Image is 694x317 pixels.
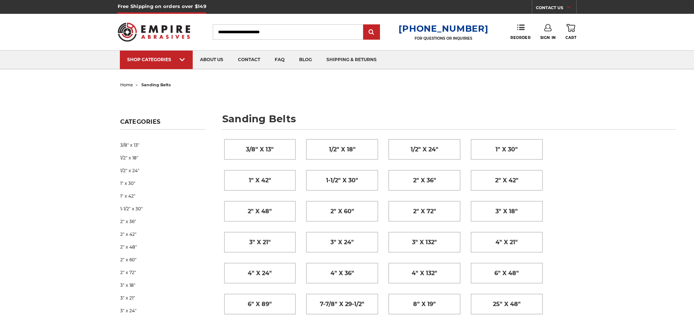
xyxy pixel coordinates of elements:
a: 3" x 21" [224,232,296,252]
a: 2" x 48" [120,241,205,253]
span: Reorder [510,35,530,40]
h5: Categories [120,118,205,130]
span: 1" x 42" [249,174,271,187]
a: 2" x 36" [120,215,205,228]
a: home [120,82,133,87]
a: 25" x 48" [471,294,542,314]
img: Empire Abrasives [118,18,191,46]
span: 25" x 48" [493,298,521,310]
span: 8" x 19" [413,298,436,310]
a: contact [231,51,267,69]
span: 4" x 36" [330,267,354,280]
a: 3" x 21" [120,292,205,304]
span: 1/2" x 18" [329,143,356,156]
a: 3/8" x 13" [120,139,205,151]
span: Sign In [540,35,556,40]
a: 3/8" x 13" [224,139,296,159]
a: 1" x 30" [471,139,542,159]
span: 1/2" x 24" [411,143,438,156]
a: shipping & returns [319,51,384,69]
a: 3" x 24" [306,232,378,252]
a: 1/2" x 24" [389,139,460,159]
a: 2" x 72" [389,201,460,221]
span: 1-1/2" x 30" [326,174,358,187]
span: 7-7/8" x 29-1/2" [320,298,364,310]
span: 4" x 21" [495,236,518,249]
span: 2" x 36" [413,174,436,187]
a: 1" x 42" [120,190,205,202]
input: Submit [364,25,379,40]
a: 6" x 89" [224,294,296,314]
a: 2" x 60" [120,253,205,266]
a: 1-1/2" x 30" [120,202,205,215]
span: 3" x 132" [412,236,437,249]
a: 6" x 48" [471,263,542,283]
span: 3/8" x 13" [246,143,274,156]
a: 2" x 42" [120,228,205,241]
span: 2" x 60" [330,205,354,218]
span: 4" x 132" [412,267,437,280]
span: 2" x 48" [248,205,272,218]
a: 1" x 30" [120,177,205,190]
span: 3" x 24" [330,236,354,249]
a: 1" x 42" [224,170,296,190]
span: 2" x 42" [495,174,518,187]
span: 2" x 72" [413,205,436,218]
h1: sanding belts [222,114,676,130]
a: faq [267,51,292,69]
a: 3" x 132" [389,232,460,252]
a: 2" x 60" [306,201,378,221]
span: 3" x 21" [249,236,271,249]
a: 2" x 42" [471,170,542,190]
a: Reorder [510,24,530,40]
a: 3" x 18" [120,279,205,292]
span: 3" x 18" [495,205,518,218]
span: 1" x 30" [495,143,518,156]
a: 4" x 132" [389,263,460,283]
a: 1/2" x 18" [120,151,205,164]
a: 2" x 48" [224,201,296,221]
a: 4" x 21" [471,232,542,252]
span: sanding belts [141,82,171,87]
span: 6" x 89" [248,298,272,310]
div: SHOP CATEGORIES [127,57,185,62]
span: 4" x 24" [248,267,272,280]
span: Cart [565,35,576,40]
a: [PHONE_NUMBER] [399,23,488,34]
p: FOR QUESTIONS OR INQUIRIES [399,36,488,41]
a: 1-1/2" x 30" [306,170,378,190]
a: 1/2" x 18" [306,139,378,159]
a: CONTACT US [536,4,576,14]
a: blog [292,51,319,69]
span: 6" x 48" [494,267,519,280]
a: 4" x 24" [224,263,296,283]
a: Cart [565,24,576,40]
a: 3" x 18" [471,201,542,221]
a: 2" x 72" [120,266,205,279]
a: 7-7/8" x 29-1/2" [306,294,378,314]
a: about us [193,51,231,69]
a: 4" x 36" [306,263,378,283]
a: 8" x 19" [389,294,460,314]
a: 2" x 36" [389,170,460,190]
a: 3" x 24" [120,304,205,317]
a: 1/2" x 24" [120,164,205,177]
